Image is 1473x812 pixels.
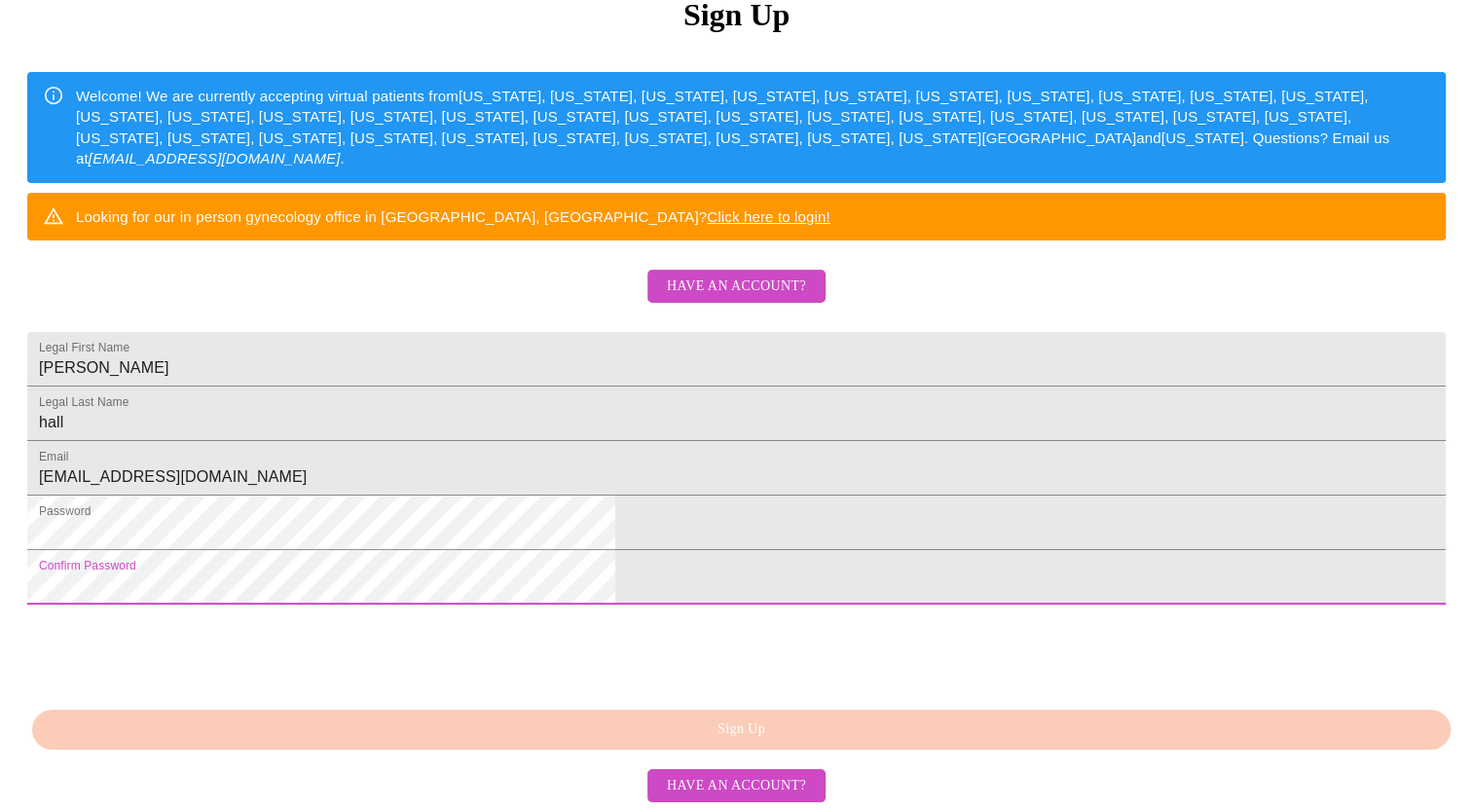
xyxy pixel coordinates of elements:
[76,78,1430,177] div: Welcome! We are currently accepting virtual patients from [US_STATE], [US_STATE], [US_STATE], [US...
[643,291,830,308] a: Have an account?
[647,270,826,304] button: Have an account?
[89,150,341,166] em: [EMAIL_ADDRESS][DOMAIN_NAME]
[647,769,826,803] button: Have an account?
[667,275,806,299] span: Have an account?
[27,614,323,690] iframe: reCAPTCHA
[707,208,830,225] a: Click here to login!
[76,199,830,235] div: Looking for our in person gynecology office in [GEOGRAPHIC_DATA], [GEOGRAPHIC_DATA]?
[667,774,806,798] span: Have an account?
[643,776,830,793] a: Have an account?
